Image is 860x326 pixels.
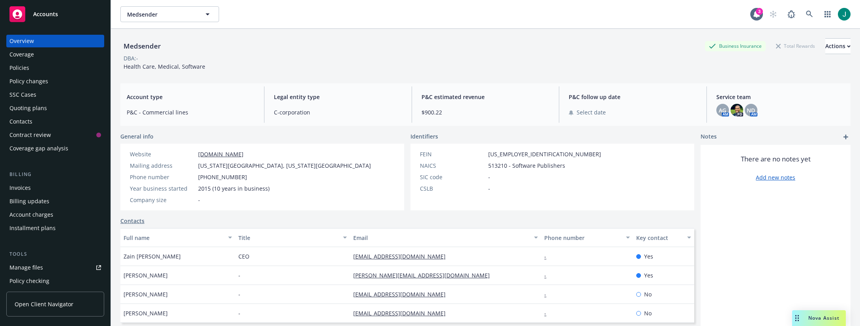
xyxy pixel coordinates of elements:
[544,290,553,298] a: -
[6,208,104,221] a: Account charges
[544,234,621,242] div: Phone number
[6,182,104,194] a: Invoices
[15,300,73,308] span: Open Client Navigator
[127,108,255,116] span: P&C - Commercial lines
[488,173,490,181] span: -
[353,290,452,298] a: [EMAIL_ADDRESS][DOMAIN_NAME]
[420,184,485,193] div: CSLB
[353,309,452,317] a: [EMAIL_ADDRESS][DOMAIN_NAME]
[825,38,851,54] button: Actions
[198,161,371,170] span: [US_STATE][GEOGRAPHIC_DATA], [US_STATE][GEOGRAPHIC_DATA]
[544,253,553,260] a: -
[124,234,223,242] div: Full name
[9,48,34,61] div: Coverage
[6,75,104,88] a: Policy changes
[731,104,743,116] img: photo
[127,93,255,101] span: Account type
[841,132,851,142] a: add
[488,184,490,193] span: -
[569,93,697,101] span: P&C follow up date
[130,161,195,170] div: Mailing address
[802,6,817,22] a: Search
[120,228,235,247] button: Full name
[198,173,247,181] span: [PHONE_NUMBER]
[6,102,104,114] a: Quoting plans
[705,41,766,51] div: Business Insurance
[274,93,402,101] span: Legal entity type
[6,35,104,47] a: Overview
[274,108,402,116] span: C-corporation
[644,309,652,317] span: No
[544,272,553,279] a: -
[198,196,200,204] span: -
[238,290,240,298] span: -
[130,150,195,158] div: Website
[353,234,530,242] div: Email
[124,309,168,317] span: [PERSON_NAME]
[9,35,34,47] div: Overview
[9,75,48,88] div: Policy changes
[9,115,32,128] div: Contacts
[124,290,168,298] span: [PERSON_NAME]
[825,39,851,54] div: Actions
[756,8,763,15] div: 3
[422,93,549,101] span: P&C estimated revenue
[238,252,249,260] span: CEO
[127,10,195,19] span: Medsender
[33,11,58,17] span: Accounts
[9,62,29,74] div: Policies
[644,290,652,298] span: No
[238,234,338,242] div: Title
[6,142,104,155] a: Coverage gap analysis
[9,261,43,274] div: Manage files
[792,310,802,326] div: Drag to move
[9,195,49,208] div: Billing updates
[838,8,851,21] img: photo
[765,6,781,22] a: Start snowing
[6,261,104,274] a: Manage files
[124,252,181,260] span: Zain [PERSON_NAME]
[644,252,653,260] span: Yes
[9,88,36,101] div: SSC Cases
[9,275,49,287] div: Policy checking
[783,6,799,22] a: Report a Bug
[9,142,68,155] div: Coverage gap analysis
[636,234,682,242] div: Key contact
[420,173,485,181] div: SIC code
[6,222,104,234] a: Installment plans
[120,132,154,141] span: General info
[410,132,438,141] span: Identifiers
[9,208,53,221] div: Account charges
[6,3,104,25] a: Accounts
[353,253,452,260] a: [EMAIL_ADDRESS][DOMAIN_NAME]
[716,93,844,101] span: Service team
[420,161,485,170] div: NAICS
[701,132,717,142] span: Notes
[422,108,549,116] span: $900.22
[130,184,195,193] div: Year business started
[772,41,819,51] div: Total Rewards
[124,271,168,279] span: [PERSON_NAME]
[6,170,104,178] div: Billing
[644,271,653,279] span: Yes
[792,310,846,326] button: Nova Assist
[6,129,104,141] a: Contract review
[808,315,839,321] span: Nova Assist
[488,150,601,158] span: [US_EMPLOYER_IDENTIFICATION_NUMBER]
[6,62,104,74] a: Policies
[120,217,144,225] a: Contacts
[488,161,565,170] span: 513210 - Software Publishers
[120,41,164,51] div: Medsender
[9,222,56,234] div: Installment plans
[633,228,694,247] button: Key contact
[130,173,195,181] div: Phone number
[120,6,219,22] button: Medsender
[9,129,51,141] div: Contract review
[6,195,104,208] a: Billing updates
[124,54,138,62] div: DBA: -
[353,272,496,279] a: [PERSON_NAME][EMAIL_ADDRESS][DOMAIN_NAME]
[124,63,205,70] span: Health Care, Medical, Software
[6,275,104,287] a: Policy checking
[420,150,485,158] div: FEIN
[198,150,244,158] a: [DOMAIN_NAME]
